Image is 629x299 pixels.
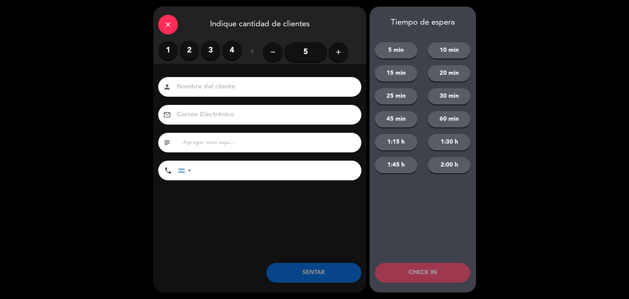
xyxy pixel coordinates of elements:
button: 25 min [375,88,417,105]
button: add [329,42,348,62]
label: 4 [222,41,242,60]
div: ó [242,41,263,64]
i: add [334,48,342,56]
button: 1:45 h [375,157,417,173]
input: Correo Electrónico [176,109,353,121]
div: Indique cantidad de clientes [153,7,366,41]
button: 10 min [428,42,470,59]
div: Tiempo de espera [370,18,476,28]
label: 3 [201,41,220,60]
i: remove [269,48,277,56]
button: 1:15 h [375,134,417,150]
button: 45 min [375,111,417,128]
button: 1:30 h [428,134,470,150]
i: person [163,83,171,91]
button: 15 min [375,65,417,82]
button: 5 min [375,42,417,59]
input: Agregar nota aquí... [182,138,356,147]
i: subject [163,139,171,147]
button: CHECK IN [375,263,470,283]
i: email [163,111,171,119]
button: 2:00 h [428,157,470,173]
i: close [164,21,172,29]
label: 2 [180,41,199,60]
button: remove [263,42,283,62]
i: phone [164,167,172,174]
button: 20 min [428,65,470,82]
button: SENTAR [266,263,361,283]
input: Nombre del cliente [176,81,353,93]
button: 60 min [428,111,470,128]
button: 30 min [428,88,470,105]
div: Argentina: +54 [178,161,193,180]
label: 1 [158,41,178,60]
